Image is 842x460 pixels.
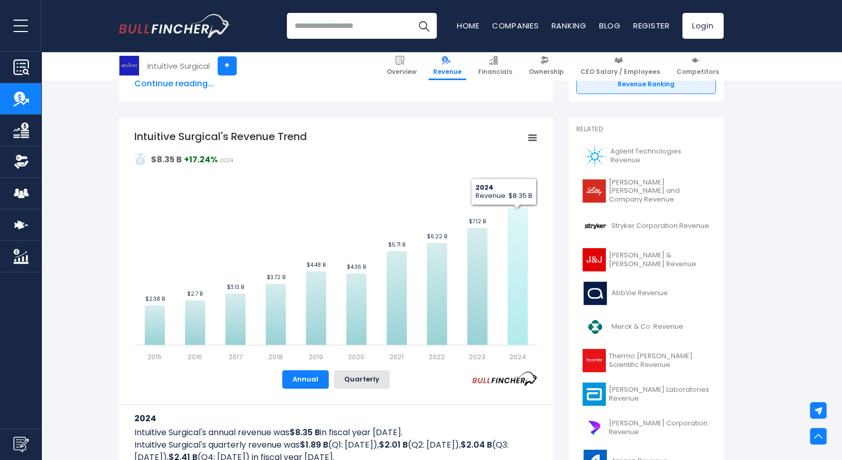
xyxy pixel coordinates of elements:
[145,295,164,303] text: $2.38 B
[134,78,538,90] span: Continue reading...
[184,154,218,165] strong: +17.24%
[147,352,162,362] text: 2015
[478,68,512,76] span: Financials
[134,129,538,362] svg: Intuitive Surgical's Revenue Trend
[119,14,231,38] img: Bullfincher logo
[228,352,242,362] text: 2017
[583,416,606,439] img: DHR logo
[576,279,716,308] a: AbbVie Revenue
[134,129,307,144] tspan: Intuitive Surgical's Revenue Trend
[469,352,485,362] text: 2023
[583,179,606,203] img: LLY logo
[576,125,716,134] p: Related
[576,176,716,207] a: [PERSON_NAME] [PERSON_NAME] and Company Revenue
[134,426,538,439] p: Intuitive Surgical's annual revenue was in fiscal year [DATE].
[309,352,323,362] text: 2019
[633,20,670,31] a: Register
[389,352,404,362] text: 2021
[576,246,716,274] a: [PERSON_NAME] & [PERSON_NAME] Revenue
[599,20,621,31] a: Blog
[576,142,716,171] a: Agilent Technologies Revenue
[119,14,230,38] a: Go to homepage
[151,154,182,165] strong: $8.35 B
[469,218,486,225] text: $7.12 B
[134,412,538,425] h3: 2024
[576,52,665,80] a: CEO Salary / Employees
[334,370,390,389] button: Quarterly
[428,52,466,80] a: Revenue
[529,68,564,76] span: Ownership
[672,52,724,80] a: Competitors
[218,56,237,75] a: +
[227,283,244,291] text: $3.13 B
[119,56,139,75] img: ISRG logo
[457,20,480,31] a: Home
[219,157,233,164] span: 2024
[583,315,608,339] img: MRK logo
[576,74,716,94] a: Revenue Ranking
[268,352,283,362] text: 2018
[576,313,716,341] a: Merck & Co. Revenue
[473,52,517,80] a: Financials
[677,68,719,76] span: Competitors
[576,346,716,375] a: Thermo [PERSON_NAME] Scientific Revenue
[583,145,607,168] img: A logo
[580,68,660,76] span: CEO Salary / Employees
[682,13,724,39] a: Login
[347,263,366,271] text: $4.36 B
[13,154,29,170] img: Ownership
[387,68,417,76] span: Overview
[147,60,210,72] div: Intuitive Surgical
[282,370,329,389] button: Annual
[134,153,147,165] img: addasd
[266,273,285,281] text: $3.72 B
[382,52,421,80] a: Overview
[300,439,328,451] b: $1.89 B
[576,413,716,442] a: [PERSON_NAME] Corporation Revenue
[427,233,447,240] text: $6.22 B
[576,212,716,240] a: Stryker Corporation Revenue
[583,282,608,305] img: ABBV logo
[524,52,569,80] a: Ownership
[583,248,606,271] img: JNJ logo
[411,13,437,39] button: Search
[433,68,462,76] span: Revenue
[552,20,587,31] a: Ranking
[492,20,539,31] a: Companies
[379,439,408,451] b: $2.01 B
[388,241,405,249] text: $5.71 B
[583,349,606,372] img: TMO logo
[583,214,608,238] img: SYK logo
[508,197,527,205] text: $8.35 B
[289,426,320,438] b: $8.35 B
[307,261,326,269] text: $4.48 B
[509,352,526,362] text: 2024
[187,290,203,298] text: $2.7 B
[583,382,606,406] img: ABT logo
[461,439,492,451] b: $2.04 B
[188,352,202,362] text: 2016
[428,352,445,362] text: 2022
[576,380,716,408] a: [PERSON_NAME] Laboratories Revenue
[348,352,364,362] text: 2020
